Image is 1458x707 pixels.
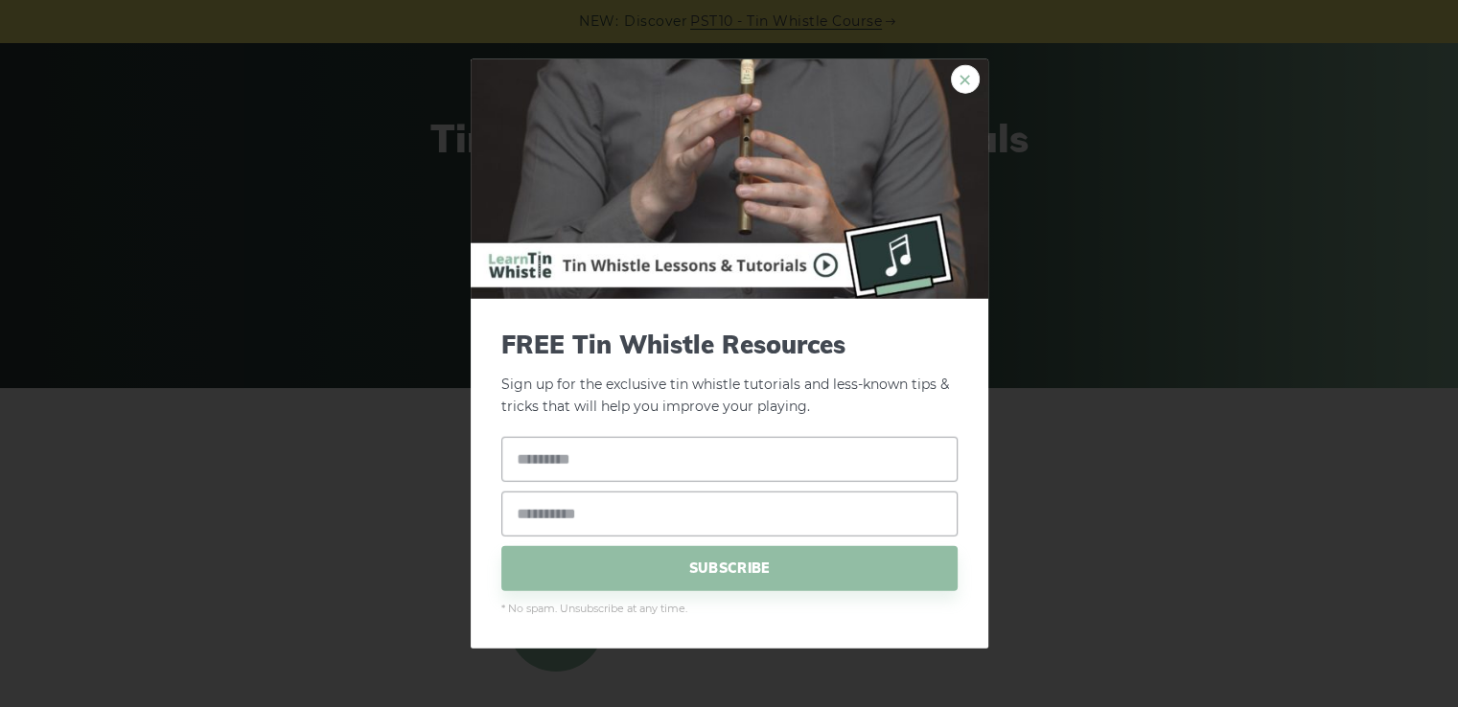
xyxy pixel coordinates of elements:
[501,600,958,617] span: * No spam. Unsubscribe at any time.
[951,65,980,94] a: ×
[501,330,958,418] p: Sign up for the exclusive tin whistle tutorials and less-known tips & tricks that will help you i...
[501,545,958,590] span: SUBSCRIBE
[471,59,988,299] img: Tin Whistle Buying Guide Preview
[501,330,958,359] span: FREE Tin Whistle Resources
